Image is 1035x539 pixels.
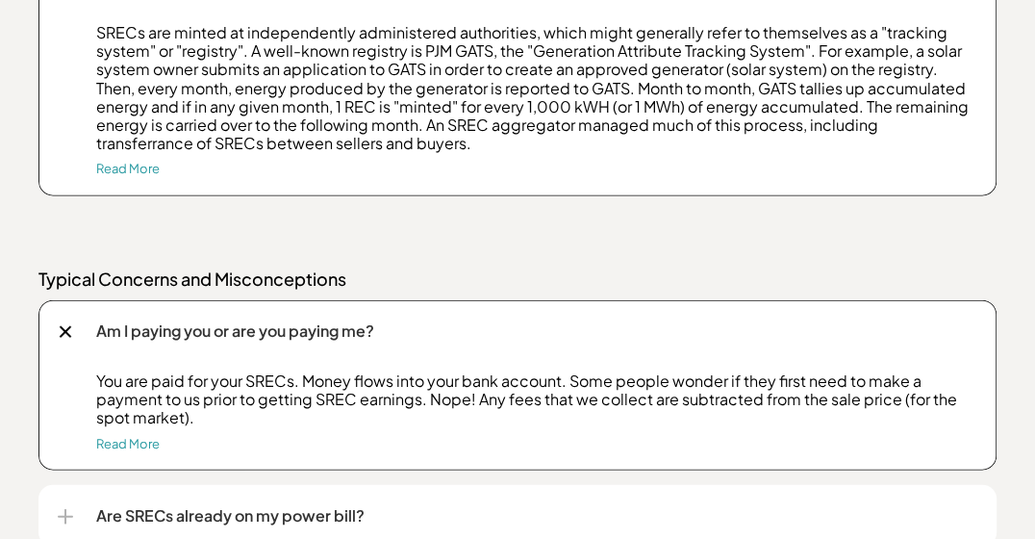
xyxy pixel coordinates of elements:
[96,161,160,176] a: Read More
[96,23,977,152] p: SRECs are minted at independently administered authorities, which might generally refer to themse...
[96,320,977,343] p: Am I paying you or are you paying me?
[96,504,977,527] p: Are SRECs already on my power bill?
[96,372,977,427] p: You are paid for your SRECs. Money flows into your bank account. Some people wonder if they first...
[38,268,997,291] p: Typical Concerns and Misconceptions
[96,436,160,451] a: Read More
